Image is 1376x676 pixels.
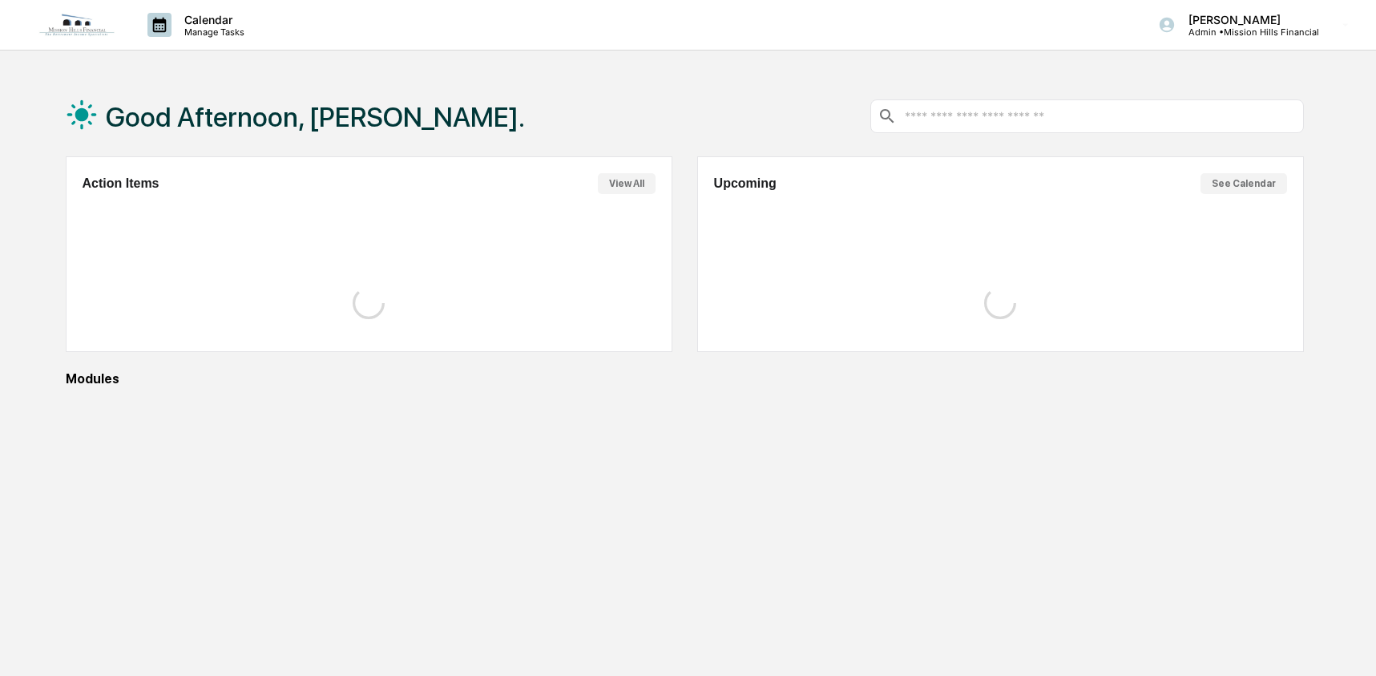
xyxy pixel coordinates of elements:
button: View All [598,173,656,194]
h2: Action Items [83,176,159,191]
p: Manage Tasks [171,26,252,38]
p: [PERSON_NAME] [1176,13,1319,26]
div: Modules [66,371,1304,387]
img: logo [38,13,115,37]
p: Admin • Mission Hills Financial [1176,26,1319,38]
h2: Upcoming [714,176,777,191]
button: See Calendar [1200,173,1287,194]
h1: Good Afternoon, [PERSON_NAME]. [106,101,525,133]
p: Calendar [171,13,252,26]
